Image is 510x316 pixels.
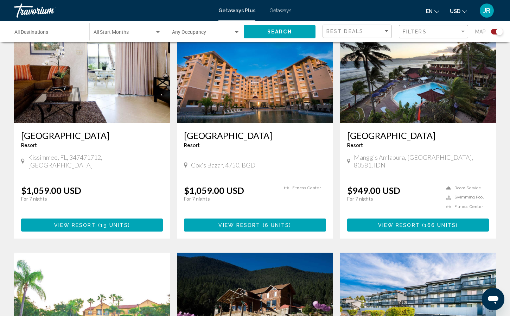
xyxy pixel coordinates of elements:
[177,11,333,123] img: ii_bva1.jpg
[347,185,400,196] p: $949.00 USD
[184,219,326,232] button: View Resort(6 units)
[326,29,390,34] mat-select: Sort by
[21,130,163,141] a: [GEOGRAPHIC_DATA]
[184,130,326,141] a: [GEOGRAPHIC_DATA]
[475,27,486,37] span: Map
[21,185,81,196] p: $1,059.00 USD
[403,29,427,34] span: Filters
[483,7,490,14] span: JR
[21,143,37,148] span: Resort
[96,222,130,228] span: ( )
[261,222,292,228] span: ( )
[54,222,96,228] span: View Resort
[191,161,255,169] span: Cox's Bazar, 4750, BGD
[420,222,458,228] span: ( )
[424,222,456,228] span: 166 units
[100,222,128,228] span: 19 units
[28,153,163,169] span: Kissimmee, FL, 347471712, [GEOGRAPHIC_DATA]
[354,153,489,169] span: Manggis Amlapura, [GEOGRAPHIC_DATA], 80581, IDN
[378,222,420,228] span: View Resort
[21,219,163,232] button: View Resort(19 units)
[326,29,363,34] span: Best Deals
[244,25,315,38] button: Search
[14,4,211,18] a: Travorium
[347,130,489,141] a: [GEOGRAPHIC_DATA]
[454,195,484,200] span: Swimming Pool
[14,11,170,123] img: ii_hpr5.jpg
[399,25,468,39] button: Filter
[218,8,255,13] a: Getaways Plus
[347,219,489,232] button: View Resort(166 units)
[340,11,496,123] img: ii_bps1.jpg
[347,196,439,202] p: For 7 nights
[184,185,244,196] p: $1,059.00 USD
[450,8,460,14] span: USD
[482,288,504,310] iframe: Button to launch messaging window
[269,8,292,13] a: Getaways
[426,8,433,14] span: en
[184,143,200,148] span: Resort
[267,29,292,35] span: Search
[450,6,467,16] button: Change currency
[292,186,321,190] span: Fitness Center
[478,3,496,18] button: User Menu
[454,204,483,209] span: Fitness Center
[21,196,156,202] p: For 7 nights
[426,6,439,16] button: Change language
[218,222,260,228] span: View Resort
[265,222,289,228] span: 6 units
[184,196,276,202] p: For 7 nights
[454,186,481,190] span: Room Service
[347,143,363,148] span: Resort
